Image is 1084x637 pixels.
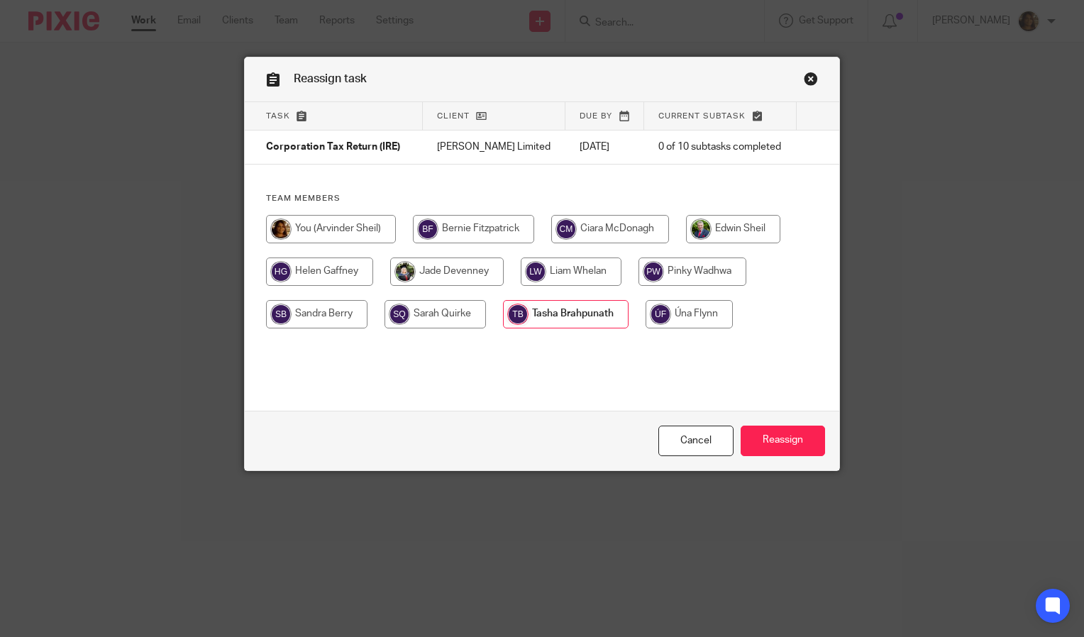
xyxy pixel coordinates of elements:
span: Client [437,112,470,120]
span: Current subtask [658,112,746,120]
p: [DATE] [580,140,630,154]
span: Due by [580,112,612,120]
input: Reassign [741,426,825,456]
a: Close this dialog window [658,426,734,456]
p: [PERSON_NAME] Limited [437,140,552,154]
a: Close this dialog window [804,72,818,91]
span: Reassign task [294,73,367,84]
span: Corporation Tax Return (IRE) [266,143,400,153]
td: 0 of 10 subtasks completed [644,131,797,165]
h4: Team members [266,193,818,204]
span: Task [266,112,290,120]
